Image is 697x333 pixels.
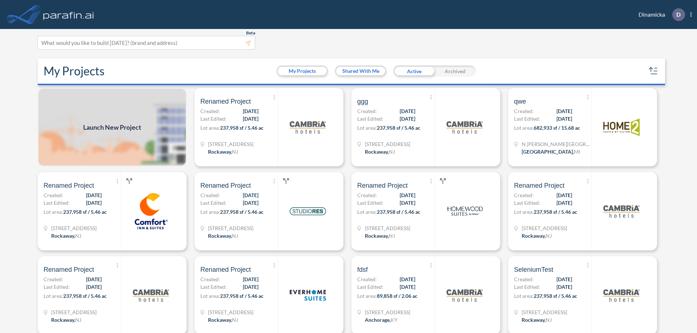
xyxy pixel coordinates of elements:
span: NJ [389,233,395,239]
span: Renamed Project [514,181,564,190]
span: 321 Mt Hope Ave [365,224,410,232]
span: [DATE] [86,275,102,283]
span: Rockaway , [51,233,75,239]
span: Lot area: [44,209,63,215]
span: Lot area: [514,293,534,299]
span: Created: [357,275,377,283]
span: [DATE] [557,107,572,115]
span: [DATE] [557,283,572,291]
img: logo [447,109,483,145]
span: Rockaway , [365,149,389,155]
span: 321 Mt Hope Ave [522,308,567,316]
span: NJ [546,233,552,239]
span: Last Edited: [44,199,70,207]
span: Lot area: [357,125,377,131]
div: Rockaway, NJ [51,316,81,324]
span: [DATE] [557,199,572,207]
span: [DATE] [400,283,415,291]
span: Rockaway , [208,149,232,155]
span: Rockaway , [365,233,389,239]
span: Anchorage , [365,317,391,323]
span: Lot area: [200,125,220,131]
span: 237,958 sf / 5.46 ac [220,209,264,215]
button: My Projects [278,67,327,75]
span: Lot area: [44,293,63,299]
img: logo [290,109,326,145]
span: Renamed Project [200,181,251,190]
span: Last Edited: [44,283,70,291]
span: 321 Mt Hope Ave [365,140,410,148]
img: logo [603,193,640,229]
span: Renamed Project [44,181,94,190]
div: Rockaway, NJ [51,232,81,240]
span: Last Edited: [357,115,383,122]
img: logo [290,277,326,313]
span: NJ [232,233,238,239]
span: Created: [514,275,534,283]
span: [DATE] [400,115,415,122]
div: Rockaway, NJ [365,148,395,155]
span: 237,958 sf / 5.46 ac [534,293,577,299]
span: 321 Mt Hope Ave [208,308,253,316]
span: [DATE] [400,275,415,283]
span: 237,958 sf / 5.46 ac [220,293,264,299]
span: Created: [357,107,377,115]
span: Rockaway , [522,233,546,239]
div: Rockaway, NJ [522,316,552,324]
span: Created: [200,275,220,283]
span: 321 Mt Hope Ave [522,224,567,232]
span: 321 Mt Hope Ave [208,140,253,148]
span: ggg [357,97,368,106]
span: Last Edited: [200,283,227,291]
span: [DATE] [86,283,102,291]
span: NJ [546,317,552,323]
span: Lot area: [514,125,534,131]
span: Lot area: [357,209,377,215]
span: Last Edited: [200,115,227,122]
span: Created: [44,191,63,199]
span: Created: [200,107,220,115]
span: Rockaway , [51,317,75,323]
span: [DATE] [243,199,258,207]
div: Rockaway, NJ [522,232,552,240]
span: 237,958 sf / 5.46 ac [534,209,577,215]
span: SeleniumTest [514,265,553,274]
span: Created: [514,107,534,115]
span: [DATE] [400,199,415,207]
span: Last Edited: [357,199,383,207]
span: Rockaway , [208,317,232,323]
span: [DATE] [400,107,415,115]
span: qwe [514,97,526,106]
span: [GEOGRAPHIC_DATA] , [522,149,574,155]
span: 237,958 sf / 5.46 ac [220,125,264,131]
span: Last Edited: [514,199,540,207]
img: logo [447,277,483,313]
span: MI [574,149,580,155]
span: Launch New Project [83,122,141,132]
span: fdsf [357,265,368,274]
span: Lot area: [357,293,377,299]
span: Last Edited: [514,283,540,291]
div: Active [394,66,435,76]
img: add [38,88,187,166]
span: Lot area: [514,209,534,215]
button: sort [648,65,659,77]
a: Launch New Project [38,88,187,166]
span: NJ [75,317,81,323]
img: logo [42,7,95,22]
button: Shared With Me [336,67,385,75]
span: Last Edited: [514,115,540,122]
img: logo [133,277,169,313]
div: Archived [435,66,476,76]
span: 237,958 sf / 5.46 ac [377,209,420,215]
span: Renamed Project [200,265,251,274]
span: [DATE] [557,275,572,283]
span: [DATE] [86,191,102,199]
span: Renamed Project [357,181,408,190]
span: Created: [44,275,63,283]
span: KY [391,317,398,323]
span: 89,858 sf / 2.06 ac [377,293,417,299]
span: 237,958 sf / 5.46 ac [63,293,107,299]
span: [DATE] [243,275,258,283]
span: [DATE] [400,191,415,199]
